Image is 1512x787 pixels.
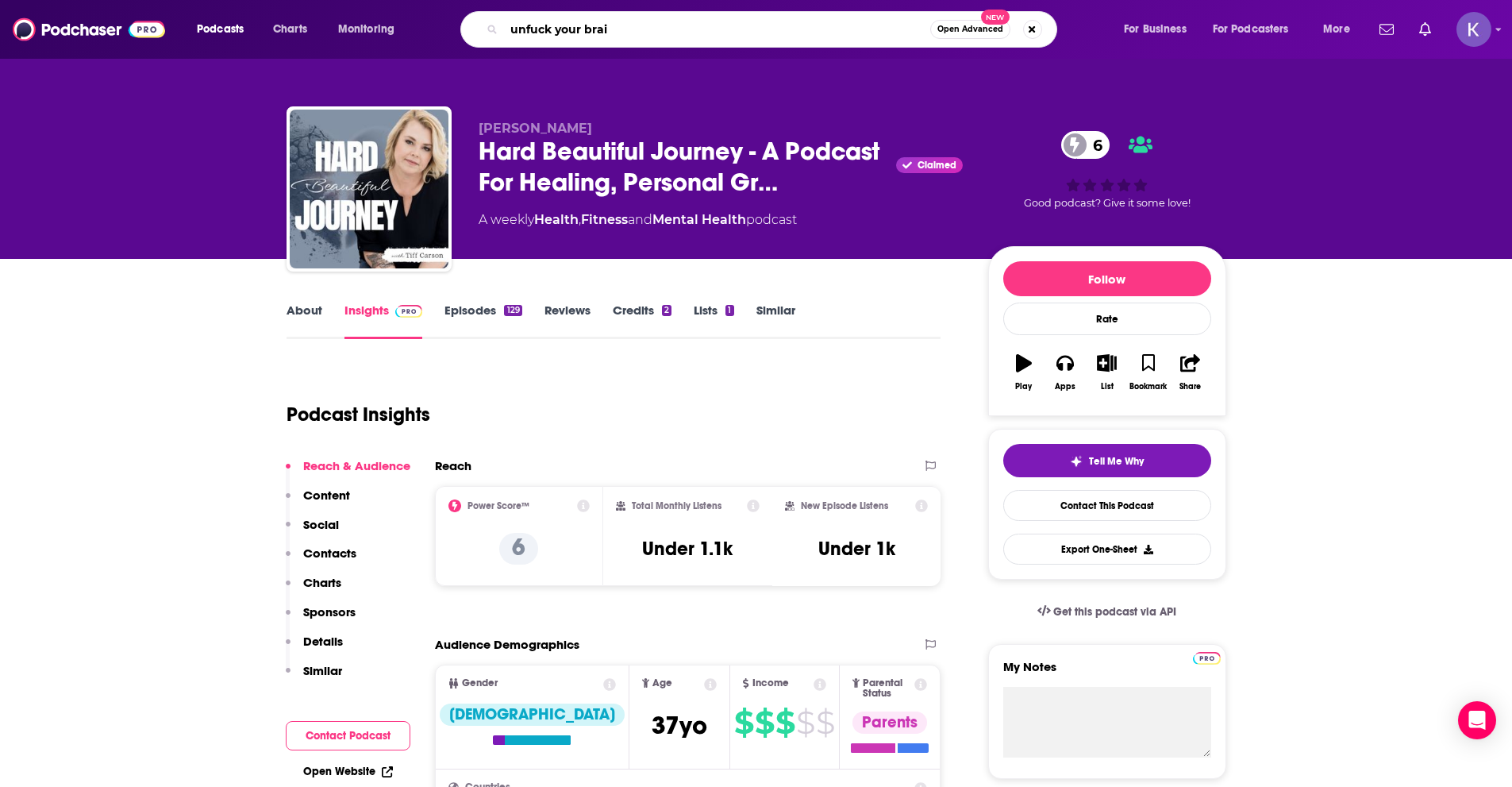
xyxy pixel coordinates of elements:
span: Charts [273,18,307,41]
a: Show notifications dropdown [1373,16,1400,43]
a: Contact This Podcast [1003,490,1211,521]
h2: New Episode Listens [801,500,888,511]
span: Gender [462,678,498,689]
button: open menu [327,17,415,42]
h2: Power Score™ [467,500,529,511]
span: $ [775,710,794,735]
a: Charts [263,17,317,42]
span: $ [796,710,814,735]
span: Good podcast? Give it some love! [1024,197,1191,209]
img: Podchaser Pro [1193,652,1221,665]
p: Reach & Audience [303,458,410,473]
a: Credits2 [613,303,671,339]
h2: Reach [435,458,471,473]
span: $ [734,710,753,735]
a: About [287,303,322,339]
div: Search podcasts, credits, & more... [475,11,1072,48]
div: Share [1179,382,1201,392]
span: Monitoring [338,18,394,41]
button: Reach & Audience [286,458,410,488]
img: User Profile [1456,12,1491,47]
a: Pro website [1193,650,1221,665]
span: Parental Status [863,678,912,699]
label: My Notes [1003,659,1211,687]
span: Age [652,678,672,689]
a: Lists1 [694,303,733,339]
span: Podcasts [197,18,244,41]
span: $ [816,710,834,735]
button: open menu [186,17,264,42]
p: Charts [303,575,341,590]
button: Play [1003,344,1045,401]
button: Apps [1045,344,1086,401]
img: Hard Beautiful Journey - A Podcast For Healing, Personal Growth and Emotional Resilience [290,110,448,268]
div: 129 [504,305,521,316]
p: Content [303,488,350,503]
p: Sponsors [303,604,356,619]
div: A weekly podcast [479,210,797,230]
button: Contacts [286,546,356,575]
span: New [981,10,1010,25]
a: Open Website [303,765,393,778]
button: Similar [286,663,342,692]
a: Health [534,212,579,227]
h1: Podcast Insights [287,403,430,426]
p: Details [303,634,343,649]
div: [DEMOGRAPHIC_DATA] [440,704,625,726]
span: Get this podcast via API [1053,605,1176,619]
a: Get this podcast via API [1025,592,1190,631]
button: Charts [286,575,341,604]
button: Sponsors [286,604,356,634]
a: InsightsPodchaser Pro [344,303,423,339]
button: Social [286,517,339,546]
div: 2 [662,305,671,316]
a: Fitness [581,212,628,227]
span: Logged in as kpearson13190 [1456,12,1491,47]
span: Tell Me Why [1089,455,1144,468]
h2: Audience Demographics [435,637,579,652]
span: [PERSON_NAME] [479,121,592,136]
div: Bookmark [1129,382,1167,392]
a: Similar [756,303,795,339]
a: 6 [1061,131,1110,159]
a: Reviews [544,303,591,339]
span: For Business [1124,18,1187,41]
input: Search podcasts, credits, & more... [504,17,930,42]
button: Open AdvancedNew [930,20,1010,39]
span: 37 yo [652,710,707,741]
button: Share [1169,344,1210,401]
button: Bookmark [1128,344,1169,401]
div: Open Intercom Messenger [1458,701,1496,739]
p: 6 [499,533,538,565]
span: Open Advanced [937,25,1003,33]
h3: Under 1k [818,537,895,561]
a: Mental Health [652,212,746,227]
button: Show profile menu [1456,12,1491,47]
div: 1 [725,305,733,316]
h3: Under 1.1k [642,537,733,561]
div: 6Good podcast? Give it some love! [988,121,1226,219]
span: and [628,212,652,227]
div: Rate [1003,303,1211,335]
button: open menu [1202,17,1312,42]
span: More [1323,18,1350,41]
button: Details [286,634,343,663]
span: For Podcasters [1213,18,1289,41]
button: Follow [1003,261,1211,296]
img: tell me why sparkle [1070,455,1083,468]
div: Apps [1055,382,1075,392]
a: Episodes129 [444,303,521,339]
button: open menu [1312,17,1370,42]
button: tell me why sparkleTell Me Why [1003,444,1211,477]
p: Similar [303,663,342,678]
div: Play [1015,382,1032,392]
span: , [579,212,581,227]
p: Social [303,517,339,532]
button: Contact Podcast [286,721,410,750]
a: Show notifications dropdown [1413,16,1437,43]
img: Podchaser - Follow, Share and Rate Podcasts [13,14,165,44]
span: Income [752,678,789,689]
button: Export One-Sheet [1003,534,1211,565]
